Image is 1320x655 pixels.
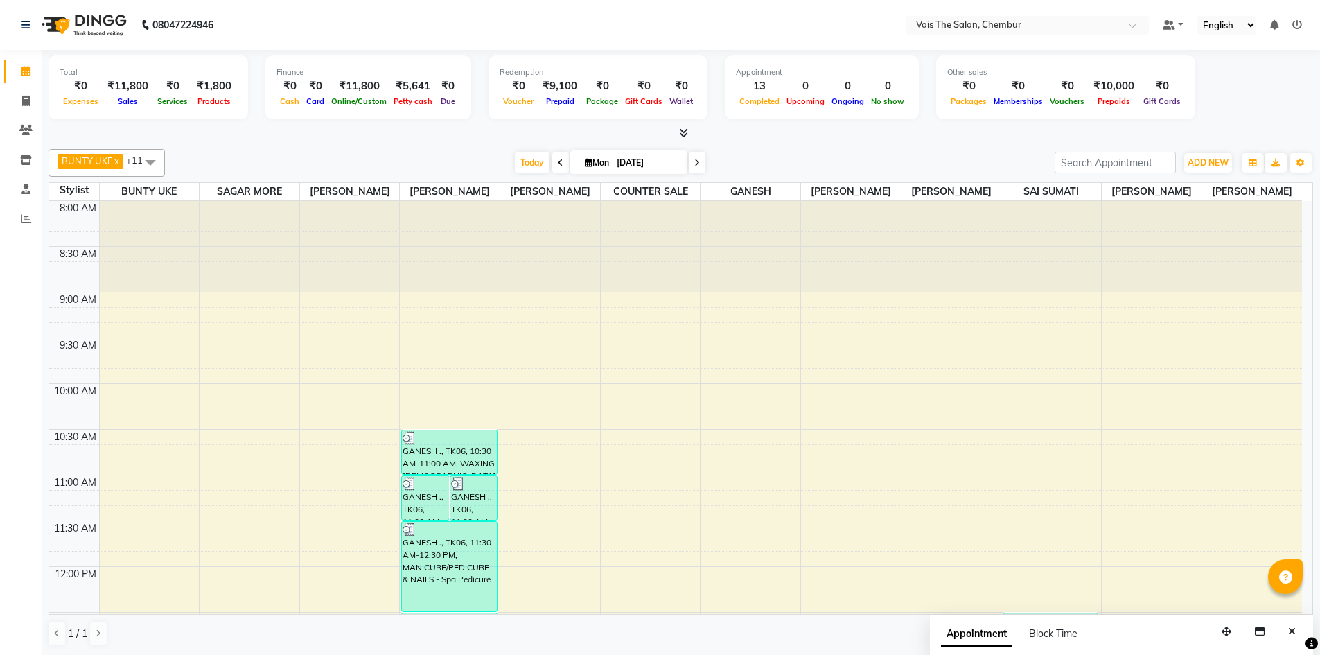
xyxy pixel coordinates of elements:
div: ₹0 [947,78,990,94]
div: Redemption [500,67,696,78]
div: 13 [736,78,783,94]
span: GANESH [701,183,800,200]
b: 08047224946 [152,6,213,44]
img: logo [35,6,130,44]
span: Vouchers [1046,96,1088,106]
button: ADD NEW [1184,153,1232,173]
div: 0 [868,78,908,94]
div: 8:30 AM [57,247,99,261]
div: GANESH ., TK06, 10:30 AM-11:00 AM, WAXING [DEMOGRAPHIC_DATA] - Half Legs [402,430,496,474]
div: 11:00 AM [51,475,99,490]
div: Total [60,67,237,78]
div: ₹0 [154,78,191,94]
div: ₹0 [276,78,303,94]
span: [PERSON_NAME] [801,183,901,200]
span: Mon [581,157,613,168]
span: Products [194,96,234,106]
div: Appointment [736,67,908,78]
span: SAGAR MORE [200,183,299,200]
div: 11:30 AM [51,521,99,536]
div: ₹5,641 [390,78,436,94]
div: ₹0 [500,78,537,94]
span: +11 [126,155,153,166]
span: Block Time [1029,627,1077,640]
div: ₹0 [60,78,102,94]
span: Ongoing [828,96,868,106]
div: Stylist [49,183,99,198]
div: ₹0 [1046,78,1088,94]
div: 12:30 PM [52,613,99,627]
span: [PERSON_NAME] [400,183,500,200]
span: [PERSON_NAME] [1102,183,1202,200]
span: Packages [947,96,990,106]
div: ₹0 [622,78,666,94]
span: Appointment [941,622,1012,647]
input: Search Appointment [1055,152,1176,173]
span: ADD NEW [1188,157,1229,168]
div: Finance [276,67,460,78]
span: BUNTY UKE [100,183,200,200]
span: COUNTER SALE [601,183,701,200]
span: Prepaid [543,96,578,106]
div: ₹9,100 [537,78,583,94]
div: 12:00 PM [52,567,99,582]
div: ₹1,800 [191,78,237,94]
iframe: chat widget [1262,600,1306,641]
div: 0 [828,78,868,94]
div: Other sales [947,67,1184,78]
span: Upcoming [783,96,828,106]
div: ₹10,000 [1088,78,1140,94]
span: No show [868,96,908,106]
div: 10:00 AM [51,384,99,399]
span: Today [515,152,549,173]
span: Sales [114,96,141,106]
div: ₹0 [583,78,622,94]
div: ₹0 [1140,78,1184,94]
a: x [113,155,119,166]
span: 1 / 1 [68,627,87,641]
span: [PERSON_NAME] [500,183,600,200]
span: Cash [276,96,303,106]
span: Memberships [990,96,1046,106]
span: Services [154,96,191,106]
span: BUNTY UKE [62,155,113,166]
span: Expenses [60,96,102,106]
span: Online/Custom [328,96,390,106]
div: ₹0 [303,78,328,94]
span: Petty cash [390,96,436,106]
div: GANESH ., TK06, 11:00 AM-11:30 AM, WAXING [DEMOGRAPHIC_DATA] - Underarms [450,476,497,520]
div: ₹0 [666,78,696,94]
div: 0 [783,78,828,94]
input: 2025-09-01 [613,152,682,173]
span: Voucher [500,96,537,106]
span: [PERSON_NAME] [901,183,1001,200]
span: Gift Cards [1140,96,1184,106]
div: ₹11,800 [328,78,390,94]
span: SAI SUMATI [1001,183,1101,200]
div: 10:30 AM [51,430,99,444]
div: 8:00 AM [57,201,99,216]
div: GANESH ., TK06, 11:30 AM-12:30 PM, MANICURE/PEDICURE & NAILS - Spa Pedicure [402,522,496,611]
div: ₹11,800 [102,78,154,94]
div: 9:30 AM [57,338,99,353]
span: [PERSON_NAME] [1202,183,1302,200]
span: Completed [736,96,783,106]
span: Prepaids [1094,96,1134,106]
span: Wallet [666,96,696,106]
span: Due [437,96,459,106]
div: 9:00 AM [57,292,99,307]
span: [PERSON_NAME] [300,183,400,200]
div: GANESH ., TK06, 11:00 AM-11:30 AM, WAXING [DEMOGRAPHIC_DATA] - Full Arms [402,476,448,520]
span: Gift Cards [622,96,666,106]
span: Package [583,96,622,106]
span: Card [303,96,328,106]
div: ₹0 [436,78,460,94]
div: ₹0 [990,78,1046,94]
